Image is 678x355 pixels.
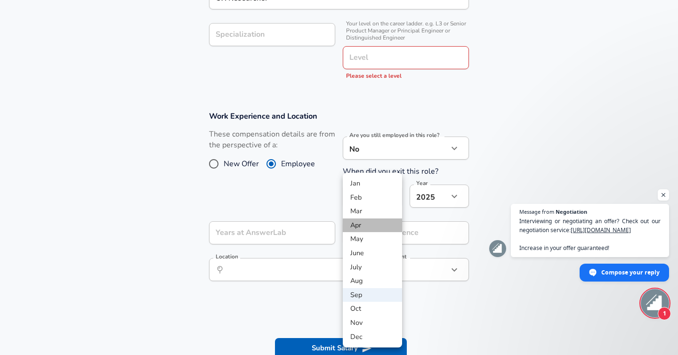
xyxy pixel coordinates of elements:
[343,191,402,205] li: Feb
[343,316,402,330] li: Nov
[343,204,402,218] li: Mar
[343,232,402,246] li: May
[556,209,587,214] span: Negotiation
[519,217,661,252] span: Interviewing or negotiating an offer? Check out our negotiation service: Increase in your offer g...
[343,177,402,191] li: Jan
[343,288,402,302] li: Sep
[601,264,660,281] span: Compose your reply
[343,246,402,260] li: June
[343,260,402,274] li: July
[658,307,671,320] span: 1
[343,218,402,233] li: Apr
[343,330,402,344] li: Dec
[519,209,554,214] span: Message from
[641,289,669,317] div: Open chat
[343,302,402,316] li: Oct
[343,274,402,288] li: Aug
